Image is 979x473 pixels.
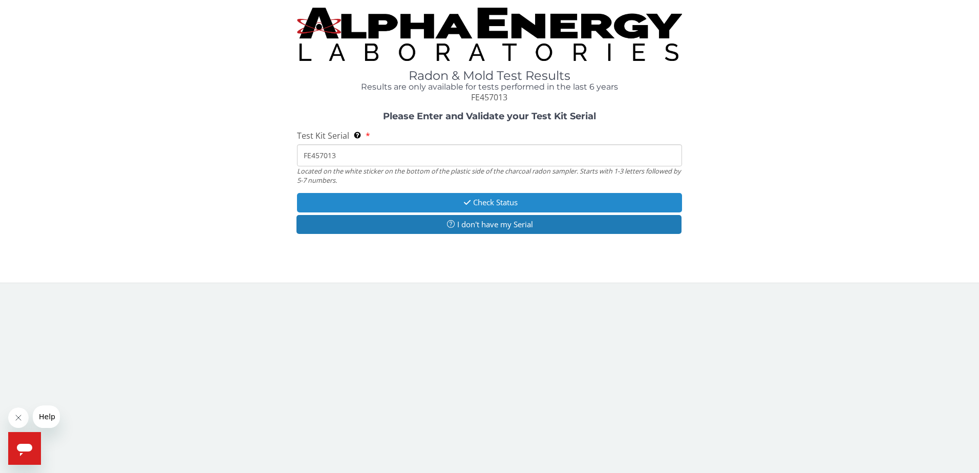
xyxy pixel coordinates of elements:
button: I don't have my Serial [296,215,682,234]
div: Located on the white sticker on the bottom of the plastic side of the charcoal radon sampler. Sta... [297,166,683,185]
h1: Radon & Mold Test Results [297,69,683,82]
h4: Results are only available for tests performed in the last 6 years [297,82,683,92]
iframe: Close message [8,407,29,428]
span: Test Kit Serial [297,130,349,141]
span: FE457013 [471,92,507,103]
img: TightCrop.jpg [297,8,683,61]
iframe: Button to launch messaging window [8,432,41,465]
strong: Please Enter and Validate your Test Kit Serial [383,111,596,122]
iframe: Message from company [33,405,60,428]
button: Check Status [297,193,683,212]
